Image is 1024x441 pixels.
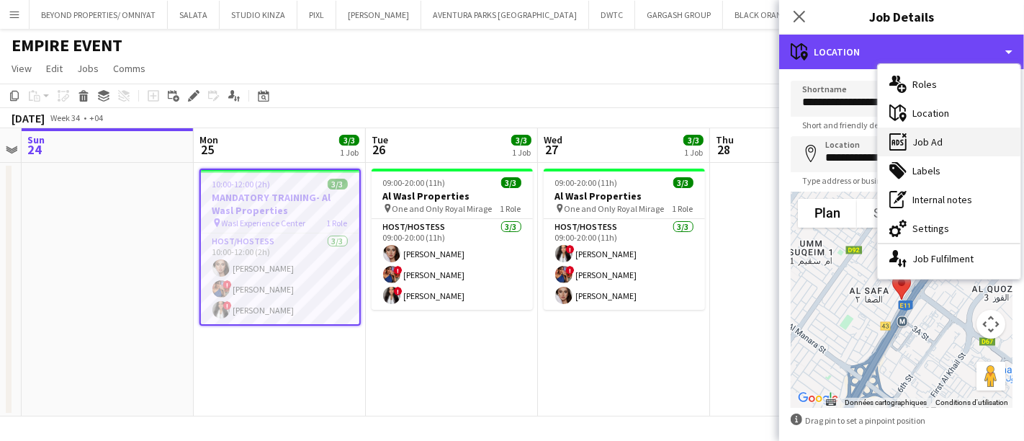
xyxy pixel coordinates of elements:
[89,112,103,123] div: +04
[297,1,336,29] button: PIXL
[48,112,84,123] span: Week 34
[201,191,359,217] h3: MANDATORY TRAINING- Al Wasl Properties
[845,398,927,408] button: Données cartographiques
[779,7,1024,26] h3: Job Details
[635,1,723,29] button: GARGASH GROUP
[779,35,1024,69] div: Location
[392,203,493,214] span: One and Only Royal Mirage
[12,35,122,56] h1: EMPIRE EVENT
[46,62,63,75] span: Edit
[12,111,45,125] div: [DATE]
[421,1,589,29] button: AVENTURA PARKS [GEOGRAPHIC_DATA]
[723,1,804,29] button: BLACK ORANGE
[511,135,531,146] span: 3/3
[878,244,1020,273] div: Job Fulfilment
[878,99,1020,128] div: Location
[512,147,531,158] div: 1 Job
[220,1,297,29] button: STUDIO KINZA
[40,59,68,78] a: Edit
[197,141,218,158] span: 25
[935,398,1008,406] a: Conditions d'utilisation (s'ouvre dans un nouvel onglet)
[27,133,45,146] span: Sun
[791,175,928,186] span: Type address or business name
[716,133,734,146] span: Thu
[372,169,533,310] app-job-card: 09:00-20:00 (11h)3/3Al Wasl Properties One and Only Royal Mirage1 RoleHost/Hostess3/309:00-20:00 ...
[30,1,168,29] button: BEYOND PROPERTIES/ OMNIYAT
[791,120,922,130] span: Short and friendly description
[223,301,232,310] span: !
[544,169,705,310] app-job-card: 09:00-20:00 (11h)3/3Al Wasl Properties One and Only Royal Mirage1 RoleHost/Hostess3/309:00-20:00 ...
[501,177,521,188] span: 3/3
[372,219,533,310] app-card-role: Host/Hostess3/309:00-20:00 (11h)[PERSON_NAME]![PERSON_NAME]![PERSON_NAME]
[976,310,1005,339] button: Commandes de la caméra de la carte
[673,177,693,188] span: 3/3
[544,133,562,146] span: Wed
[168,1,220,29] button: SALATA
[878,128,1020,156] div: Job Ad
[826,398,836,408] button: Raccourcis clavier
[684,147,703,158] div: 1 Job
[878,156,1020,185] div: Labels
[500,203,521,214] span: 1 Role
[791,414,1012,427] div: Drag pin to set a pinpoint position
[77,62,99,75] span: Jobs
[372,190,533,202] h3: Al Wasl Properties
[212,179,271,190] span: 10:00-12:00 (2h)
[794,389,842,408] a: Ouvrir cette zone dans Google Maps (dans une nouvelle fenêtre)
[340,147,359,158] div: 1 Job
[673,203,693,214] span: 1 Role
[976,362,1005,391] button: Faites glisser Pegman sur la carte pour ouvrir Street View
[794,389,842,408] img: Google
[544,190,705,202] h3: Al Wasl Properties
[878,214,1020,243] div: Settings
[714,141,734,158] span: 28
[223,280,232,289] span: !
[555,177,618,188] span: 09:00-20:00 (11h)
[394,266,403,275] span: !
[542,141,562,158] span: 27
[199,169,361,326] app-job-card: 10:00-12:00 (2h)3/3MANDATORY TRAINING- Al Wasl Properties Wasl Experience Center1 RoleHost/Hostes...
[878,70,1020,99] div: Roles
[369,141,388,158] span: 26
[328,179,348,190] span: 3/3
[798,199,857,228] button: Afficher un plan de ville
[12,62,32,75] span: View
[544,219,705,310] app-card-role: Host/Hostess3/309:00-20:00 (11h)![PERSON_NAME]![PERSON_NAME][PERSON_NAME]
[383,177,446,188] span: 09:00-20:00 (11h)
[566,266,575,275] span: !
[201,233,359,324] app-card-role: Host/Hostess3/310:00-12:00 (2h)[PERSON_NAME]![PERSON_NAME]![PERSON_NAME]
[113,62,145,75] span: Comms
[878,185,1020,214] div: Internal notes
[6,59,37,78] a: View
[566,245,575,254] span: !
[25,141,45,158] span: 24
[199,133,218,146] span: Mon
[107,59,151,78] a: Comms
[372,133,388,146] span: Tue
[336,1,421,29] button: [PERSON_NAME]
[394,287,403,295] span: !
[71,59,104,78] a: Jobs
[222,218,306,228] span: Wasl Experience Center
[589,1,635,29] button: DWTC
[327,218,348,228] span: 1 Role
[683,135,704,146] span: 3/3
[857,199,937,228] button: Afficher les images satellite
[565,203,665,214] span: One and Only Royal Mirage
[339,135,359,146] span: 3/3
